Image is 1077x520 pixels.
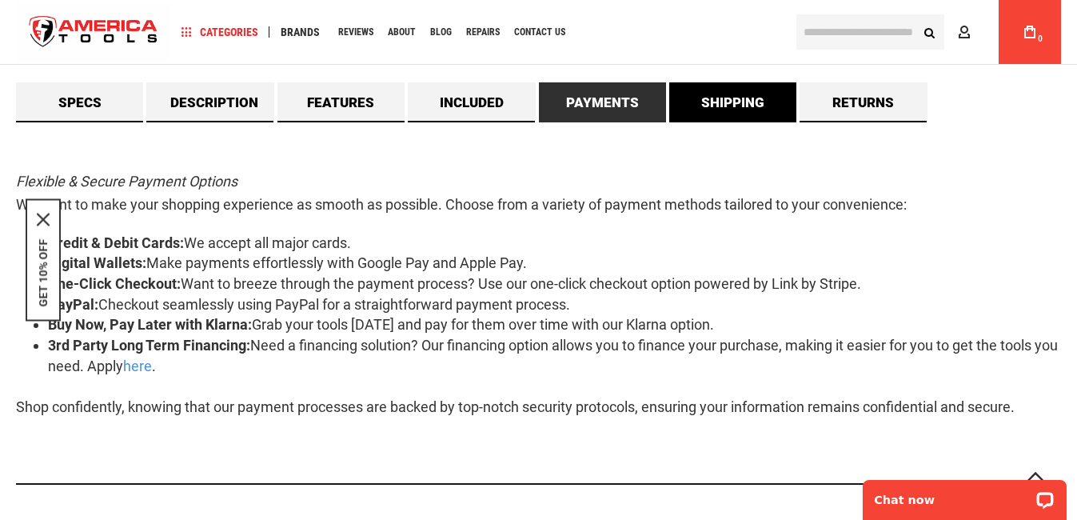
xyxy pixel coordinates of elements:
[914,17,944,47] button: Search
[123,358,152,374] a: here
[459,22,507,43] a: Repairs
[48,316,252,333] strong: Buy Now, Pay Later with Klarna:
[466,27,500,37] span: Repairs
[408,82,535,122] a: Included
[48,314,1061,335] li: Grab your tools [DATE] and pay for them over time with our Klarna option.
[174,22,265,43] a: Categories
[181,26,258,38] span: Categories
[381,22,423,43] a: About
[146,82,273,122] a: Description
[277,82,405,122] a: Features
[669,82,796,122] a: Shipping
[800,82,927,122] a: Returns
[16,173,237,190] em: Flexible & Secure Payment Options
[514,27,565,37] span: Contact Us
[37,214,50,226] button: Close
[16,396,1061,419] p: Shop confidently, knowing that our payment processes are backed by top-notch security protocols, ...
[37,239,50,307] button: GET 10% OFF
[48,233,1061,254] li: We accept all major cards.
[430,27,452,37] span: Blog
[16,170,1061,217] p: We want to make your shopping experience as smooth as possible. Choose from a variety of payment ...
[48,294,1061,315] li: Checkout seamlessly using PayPal for a straightforward payment process.
[48,253,1061,274] li: Make payments effortlessly with Google Pay and Apple Pay.
[423,22,459,43] a: Blog
[1038,34,1043,43] span: 0
[338,27,373,37] span: Reviews
[539,82,666,122] a: Payments
[48,275,181,292] strong: One-Click Checkout:
[281,26,320,38] span: Brands
[48,254,146,271] strong: Digital Wallets:
[388,27,416,37] span: About
[48,274,1061,294] li: Want to breeze through the payment process? Use our one-click checkout option powered by Link by ...
[852,470,1077,520] iframe: LiveChat chat widget
[48,335,1061,376] li: Need a financing solution? Our financing option allows you to finance your purchase, making it ea...
[273,22,327,43] a: Brands
[331,22,381,43] a: Reviews
[16,2,171,62] a: store logo
[16,2,171,62] img: America Tools
[16,82,143,122] a: Specs
[48,296,98,313] strong: PayPal:
[48,234,184,251] strong: Credit & Debit Cards:
[37,214,50,226] svg: close icon
[507,22,572,43] a: Contact Us
[48,337,250,354] strong: 3rd Party Long Term Financing:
